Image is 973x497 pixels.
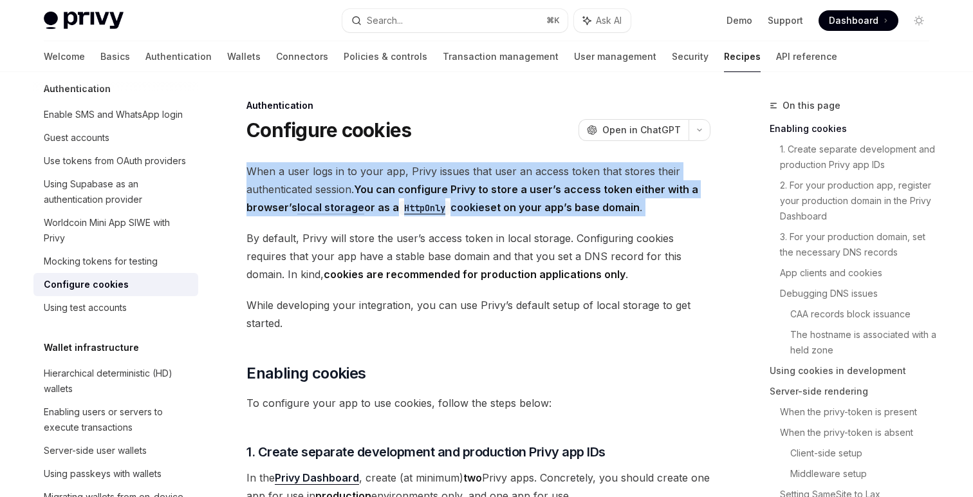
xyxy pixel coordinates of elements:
a: Wallets [227,41,261,72]
a: Middleware setup [790,464,940,484]
a: Server-side user wallets [33,439,198,462]
a: Enabling cookies [770,118,940,139]
a: User management [574,41,656,72]
div: Authentication [246,99,710,112]
span: To configure your app to use cookies, follow the steps below: [246,394,710,412]
a: 3. For your production domain, set the necessary DNS records [780,227,940,263]
div: Search... [367,13,403,28]
strong: You can configure Privy to store a user’s access token either with a browser’s or as a set on you... [246,183,698,214]
div: Hierarchical deterministic (HD) wallets [44,366,190,397]
a: Debugging DNS issues [780,283,940,304]
div: Worldcoin Mini App SIWE with Privy [44,215,190,246]
a: Using passkeys with wallets [33,462,198,485]
a: When the privy-token is present [780,402,940,422]
a: Connectors [276,41,328,72]
a: Support [768,14,803,27]
button: Search...⌘K [342,9,568,32]
span: ⌘ K [546,15,560,26]
div: Enable SMS and WhatsApp login [44,107,183,122]
a: Dashboard [819,10,898,31]
a: Mocking tokens for testing [33,250,198,273]
a: Policies & controls [344,41,427,72]
button: Toggle dark mode [909,10,929,31]
strong: two [463,471,482,484]
a: App clients and cookies [780,263,940,283]
a: Authentication [145,41,212,72]
button: Ask AI [574,9,631,32]
a: Configure cookies [33,273,198,296]
a: Using Supabase as an authentication provider [33,173,198,211]
div: Guest accounts [44,130,109,145]
a: local storage [297,201,364,214]
div: Configure cookies [44,277,129,292]
a: Basics [100,41,130,72]
a: HttpOnlycookie [399,201,485,214]
a: Enable SMS and WhatsApp login [33,103,198,126]
a: Recipes [724,41,761,72]
a: 1. Create separate development and production Privy app IDs [780,139,940,175]
h1: Configure cookies [246,118,411,142]
a: Welcome [44,41,85,72]
a: Security [672,41,709,72]
span: When a user logs in to your app, Privy issues that user an access token that stores their authent... [246,162,710,216]
a: API reference [776,41,837,72]
strong: cookies are recommended for production applications only [324,268,625,281]
a: Client-side setup [790,443,940,464]
a: Demo [727,14,752,27]
code: HttpOnly [399,201,450,215]
img: light logo [44,12,124,30]
div: Server-side user wallets [44,443,147,458]
div: Use tokens from OAuth providers [44,153,186,169]
span: On this page [783,98,840,113]
span: Dashboard [829,14,878,27]
div: Using passkeys with wallets [44,466,162,482]
span: Ask AI [596,14,622,27]
a: Using test accounts [33,296,198,319]
span: By default, Privy will store the user’s access token in local storage. Configuring cookies requir... [246,229,710,283]
button: Open in ChatGPT [579,119,689,141]
a: Privy Dashboard [275,471,359,485]
a: Transaction management [443,41,559,72]
a: CAA records block issuance [790,304,940,324]
span: Open in ChatGPT [602,124,681,136]
div: Enabling users or servers to execute transactions [44,404,190,435]
a: The hostname is associated with a held zone [790,324,940,361]
span: 1. Create separate development and production Privy app IDs [246,443,606,461]
a: Enabling users or servers to execute transactions [33,400,198,439]
div: Mocking tokens for testing [44,254,158,269]
div: Using Supabase as an authentication provider [44,176,190,207]
a: When the privy-token is absent [780,422,940,443]
h5: Wallet infrastructure [44,340,139,355]
a: Server-side rendering [770,381,940,402]
span: Enabling cookies [246,363,366,384]
a: Worldcoin Mini App SIWE with Privy [33,211,198,250]
a: Using cookies in development [770,361,940,381]
div: Using test accounts [44,300,127,315]
a: Use tokens from OAuth providers [33,149,198,173]
a: 2. For your production app, register your production domain in the Privy Dashboard [780,175,940,227]
a: Guest accounts [33,126,198,149]
span: While developing your integration, you can use Privy’s default setup of local storage to get star... [246,296,710,332]
a: Hierarchical deterministic (HD) wallets [33,362,198,400]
